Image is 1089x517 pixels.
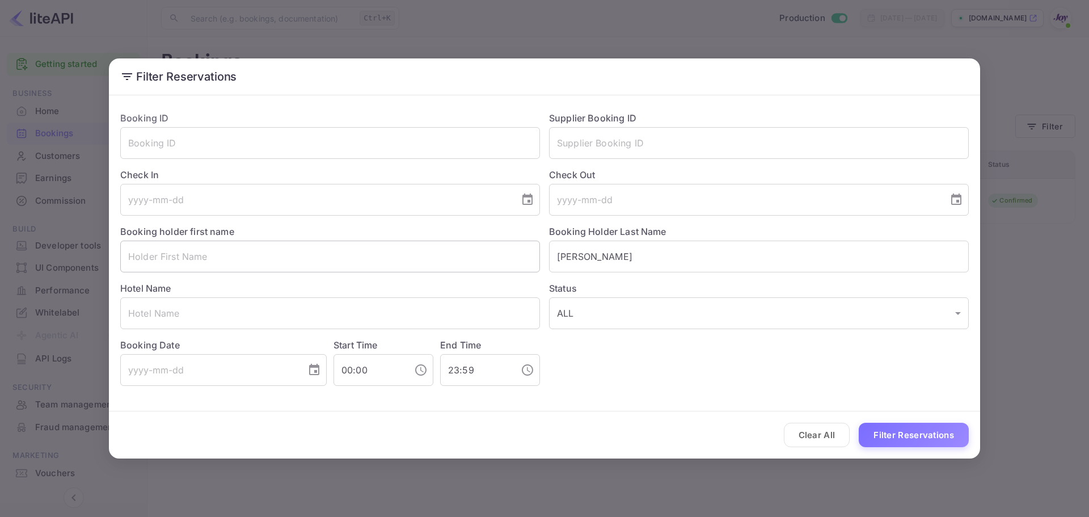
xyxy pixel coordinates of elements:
[549,297,969,329] div: ALL
[549,168,969,182] label: Check Out
[549,184,940,216] input: yyyy-mm-dd
[440,354,512,386] input: hh:mm
[120,241,540,272] input: Holder First Name
[120,338,327,352] label: Booking Date
[120,168,540,182] label: Check In
[549,281,969,295] label: Status
[410,359,432,381] button: Choose time, selected time is 12:00 AM
[549,112,636,124] label: Supplier Booking ID
[334,339,378,351] label: Start Time
[549,127,969,159] input: Supplier Booking ID
[303,359,326,381] button: Choose date
[120,112,169,124] label: Booking ID
[516,359,539,381] button: Choose time, selected time is 11:59 PM
[120,283,171,294] label: Hotel Name
[549,226,666,237] label: Booking Holder Last Name
[859,423,969,447] button: Filter Reservations
[516,188,539,211] button: Choose date
[120,127,540,159] input: Booking ID
[440,339,481,351] label: End Time
[120,226,234,237] label: Booking holder first name
[784,423,850,447] button: Clear All
[120,354,298,386] input: yyyy-mm-dd
[120,297,540,329] input: Hotel Name
[109,58,980,95] h2: Filter Reservations
[334,354,405,386] input: hh:mm
[549,241,969,272] input: Holder Last Name
[120,184,512,216] input: yyyy-mm-dd
[945,188,968,211] button: Choose date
